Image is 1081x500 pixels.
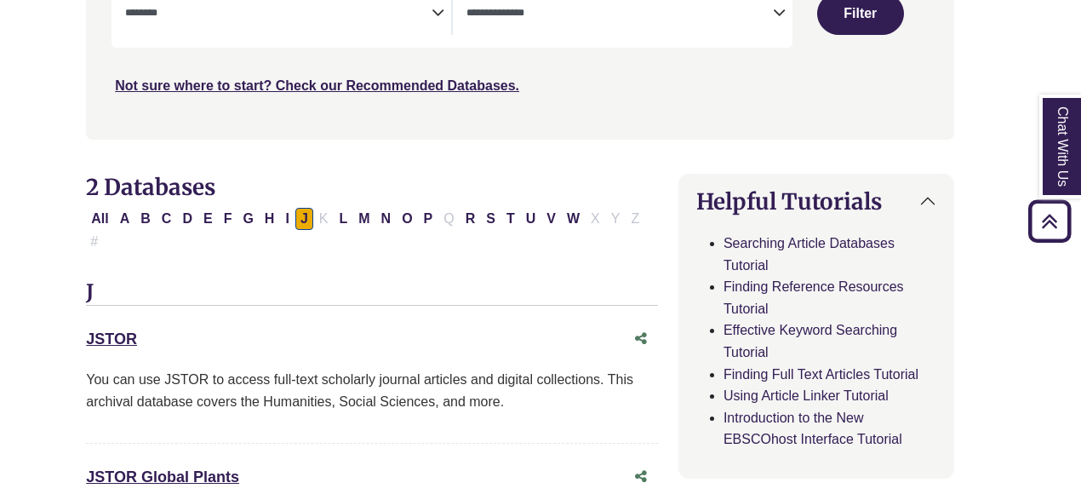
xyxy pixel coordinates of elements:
[624,323,658,355] button: Share this database
[419,208,438,230] button: Filter Results P
[521,208,541,230] button: Filter Results U
[86,330,137,348] a: JSTOR
[177,208,197,230] button: Filter Results D
[501,208,520,230] button: Filter Results T
[724,388,889,403] a: Using Article Linker Tutorial
[562,208,585,230] button: Filter Results W
[198,208,218,230] button: Filter Results E
[724,323,897,359] a: Effective Keyword Searching Tutorial
[86,280,658,306] h3: J
[86,208,113,230] button: All
[541,208,561,230] button: Filter Results V
[86,369,658,412] p: You can use JSTOR to access full-text scholarly journal articles and digital collections. This ar...
[125,8,432,21] textarea: Search
[679,175,953,228] button: Helpful Tutorials
[397,208,417,230] button: Filter Results O
[460,208,481,230] button: Filter Results R
[86,173,215,201] span: 2 Databases
[724,367,918,382] a: Finding Full Text Articles Tutorial
[157,208,177,230] button: Filter Results C
[260,208,280,230] button: Filter Results H
[376,208,397,230] button: Filter Results N
[624,461,658,493] button: Share this database
[115,78,519,93] a: Not sure where to start? Check our Recommended Databases.
[353,208,375,230] button: Filter Results M
[219,208,237,230] button: Filter Results F
[1022,210,1077,233] a: Back to Top
[280,208,294,230] button: Filter Results I
[724,411,902,447] a: Introduction to the New EBSCOhost Interface Tutorial
[724,279,904,316] a: Finding Reference Resources Tutorial
[724,236,895,273] a: Searching Article Databases Tutorial
[135,208,156,230] button: Filter Results B
[466,8,773,21] textarea: Search
[115,208,135,230] button: Filter Results A
[481,208,500,230] button: Filter Results S
[86,210,646,248] div: Alpha-list to filter by first letter of database name
[237,208,258,230] button: Filter Results G
[334,208,352,230] button: Filter Results L
[295,208,313,230] button: Filter Results J
[86,468,239,486] a: JSTOR Global Plants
